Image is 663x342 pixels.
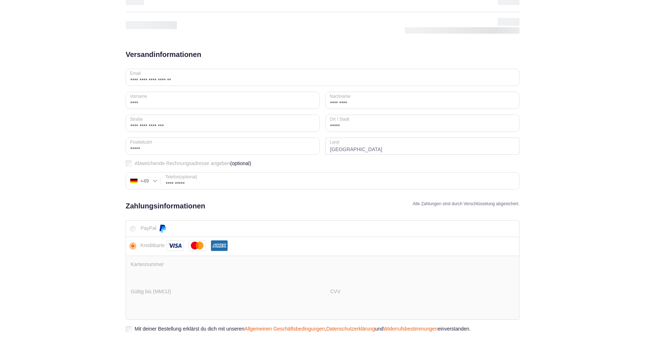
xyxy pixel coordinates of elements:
[166,240,184,251] img: Visa
[126,326,131,332] input: Mit deiner Bestellung erklärst du dich mit unserenAllgemeinen Geschäftsbedingungen,Datenschutzerk...
[211,240,228,251] img: American Express
[383,326,438,332] a: Widerrufsbestimmungen
[131,289,171,294] label: Gültig bis (MM/JJ)
[405,27,519,34] small: (inkl. MwSt. 7%)
[330,295,514,313] iframe: paypal_card_cvv_field
[140,178,149,183] div: +49
[131,261,164,267] label: Kartennummer
[141,225,169,231] label: PayPal
[126,21,177,29] span: Gesamtsumme
[131,295,315,313] iframe: paypal_card_expiry_field
[326,326,375,332] a: Datenschutzerklärung
[135,326,471,332] span: Mit deiner Bestellung erklärst du dich mit unseren , und einverstanden.
[131,268,514,285] iframe: paypal_card_number_field
[126,201,205,211] h2: Zahlungsinformationen
[230,160,251,167] span: (optional)
[141,242,230,248] label: Kreditkarte
[126,49,201,60] h2: Versandinformationen
[189,240,206,251] img: Mastercard
[126,160,131,166] input: Abweichende Rechnungsadresse angeben(optional)
[325,138,519,155] strong: [GEOGRAPHIC_DATA]
[158,224,167,233] img: PayPal
[126,160,519,167] label: Abweichende Rechnungsadresse angeben
[330,289,340,294] label: CVV
[413,201,519,207] h4: Alle Zahlungen sind durch Verschlüsselung abgesichert.
[245,326,325,332] a: Allgemeinen Geschäftsbedingungen
[126,173,161,189] div: Germany (Deutschland): +49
